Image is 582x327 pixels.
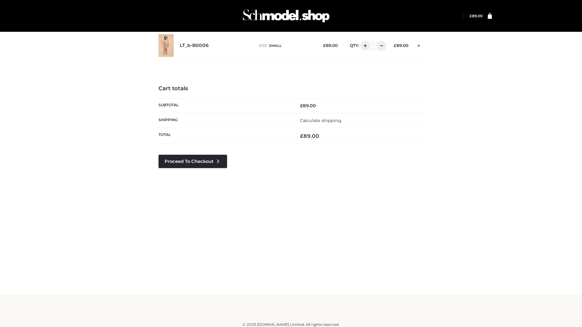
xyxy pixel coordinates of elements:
a: Proceed to Checkout [159,155,227,168]
a: Remove this item [414,41,423,49]
a: LT_b-B0006 [180,43,209,48]
a: Calculate shipping [300,118,341,123]
span: £ [394,43,396,48]
bdi: 89.00 [394,43,408,48]
div: QTY: [344,41,384,51]
th: Shipping [159,113,291,128]
span: £ [323,43,326,48]
h4: Cart totals [159,85,423,92]
span: SMALL [269,43,282,48]
bdi: 89.00 [300,103,316,108]
th: Subtotal [159,98,291,113]
span: £ [470,14,472,18]
th: Total [159,128,291,144]
p: size : [259,43,314,48]
img: Schmodel Admin 964 [241,4,332,28]
bdi: 89.00 [300,133,319,139]
span: £ [300,103,303,108]
a: £89.00 [470,14,483,18]
bdi: 89.00 [323,43,338,48]
span: £ [300,133,303,139]
bdi: 89.00 [470,14,483,18]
